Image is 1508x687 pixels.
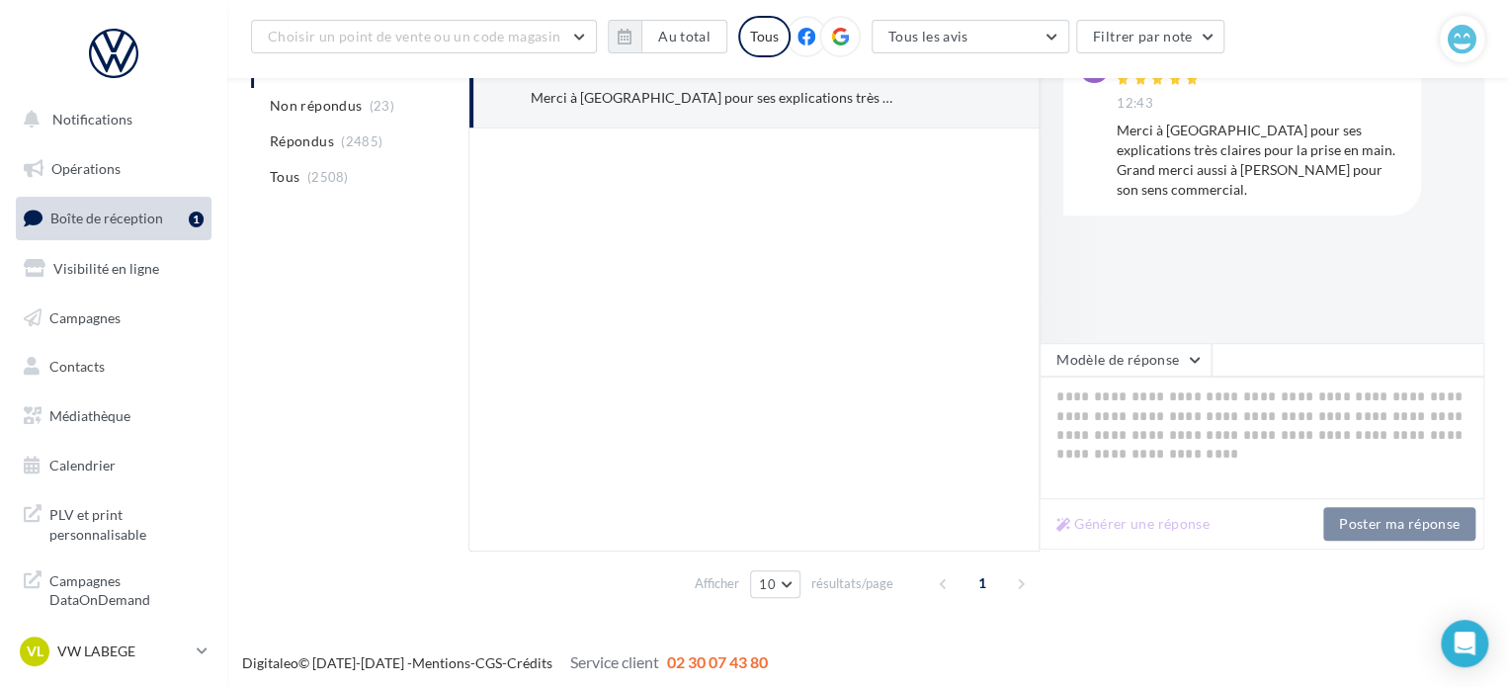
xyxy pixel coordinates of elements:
[475,654,502,671] a: CGS
[270,96,362,116] span: Non répondus
[242,654,298,671] a: Digitaleo
[738,16,791,57] div: Tous
[12,197,215,239] a: Boîte de réception1
[12,346,215,387] a: Contacts
[270,131,334,151] span: Répondus
[370,98,394,114] span: (23)
[12,493,215,552] a: PLV et print personnalisable
[608,20,727,53] button: Au total
[12,298,215,339] a: Campagnes
[50,210,163,226] span: Boîte de réception
[341,133,382,149] span: (2485)
[1076,20,1225,53] button: Filtrer par note
[49,567,204,610] span: Campagnes DataOnDemand
[966,567,998,599] span: 1
[1040,343,1212,377] button: Modèle de réponse
[1117,121,1405,200] div: Merci à [GEOGRAPHIC_DATA] pour ses explications très claires pour la prise en main. Grand merci a...
[12,395,215,437] a: Médiathèque
[189,212,204,227] div: 1
[531,88,893,108] div: Merci à [GEOGRAPHIC_DATA] pour ses explications très claires pour la prise en main. Grand merci a...
[49,308,121,325] span: Campagnes
[1117,95,1153,113] span: 12:43
[57,642,189,661] p: VW LABEGE
[53,260,159,277] span: Visibilité en ligne
[242,654,768,671] span: © [DATE]-[DATE] - - -
[872,20,1069,53] button: Tous les avis
[1323,507,1475,541] button: Poster ma réponse
[49,407,130,424] span: Médiathèque
[49,501,204,544] span: PLV et print personnalisable
[750,570,800,598] button: 10
[1441,620,1488,667] div: Open Intercom Messenger
[307,169,349,185] span: (2508)
[27,642,43,661] span: VL
[51,160,121,177] span: Opérations
[1048,512,1217,536] button: Générer une réponse
[270,167,299,187] span: Tous
[12,559,215,618] a: Campagnes DataOnDemand
[12,148,215,190] a: Opérations
[251,20,597,53] button: Choisir un point de vente ou un code magasin
[49,457,116,473] span: Calendrier
[641,20,727,53] button: Au total
[52,111,132,128] span: Notifications
[16,633,211,670] a: VL VW LABEGE
[888,28,968,44] span: Tous les avis
[667,652,768,671] span: 02 30 07 43 80
[12,99,208,140] button: Notifications
[507,654,552,671] a: Crédits
[759,576,776,592] span: 10
[12,445,215,486] a: Calendrier
[412,654,470,671] a: Mentions
[268,28,560,44] span: Choisir un point de vente ou un code magasin
[811,574,893,593] span: résultats/page
[570,652,659,671] span: Service client
[49,358,105,375] span: Contacts
[695,574,739,593] span: Afficher
[12,248,215,290] a: Visibilité en ligne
